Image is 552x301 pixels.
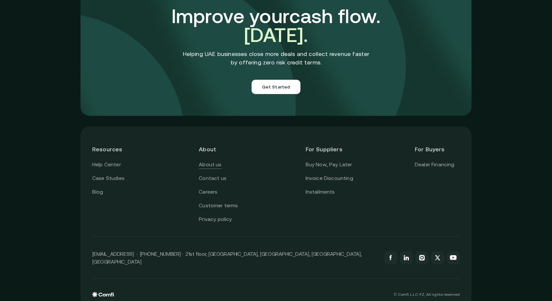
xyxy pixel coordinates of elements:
[306,188,335,196] a: Installments
[199,174,226,183] a: Contact us
[394,292,460,297] p: © Comfi L.L.C-FZ, All rights reserved
[306,174,353,183] a: Invoice Discounting
[199,188,217,196] a: Careers
[92,138,137,160] header: Resources
[306,138,353,160] header: For Suppliers
[306,160,352,169] a: Buy Now, Pay Later
[92,292,114,297] img: comfi logo
[183,50,370,67] p: Helping UAE businesses close more deals and collect revenue faster by offering zero risk credit t...
[92,188,103,196] a: Blog
[199,160,221,169] a: About us
[92,174,124,183] a: Case Studies
[92,160,121,169] a: Help Center
[138,7,414,45] h3: Improve your cash flow.
[199,201,238,210] a: Customer terms
[92,250,378,266] p: [EMAIL_ADDRESS] · [PHONE_NUMBER] · 21st floor, [GEOGRAPHIC_DATA], [GEOGRAPHIC_DATA], [GEOGRAPHIC_...
[415,160,455,169] a: Dealer Financing
[252,80,301,94] button: Get Started
[244,24,308,46] span: [DATE].
[199,215,232,224] a: Privacy policy
[199,138,244,160] header: About
[415,138,460,160] header: For Buyers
